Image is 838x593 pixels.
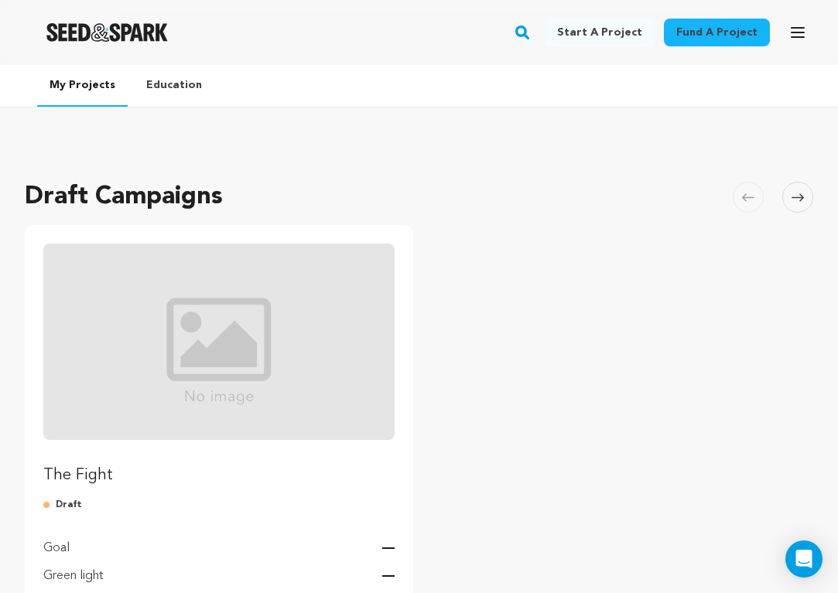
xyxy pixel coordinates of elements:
[382,567,395,585] p: —
[43,539,70,557] p: Goal
[25,179,223,216] h2: Draft Campaigns
[545,19,655,46] a: Start a project
[46,23,168,42] img: Seed&Spark Logo Dark Mode
[43,499,56,511] img: submitted-for-review.svg
[46,23,168,42] a: Seed&Spark Homepage
[37,65,128,107] a: My Projects
[43,465,395,486] p: The Fight
[785,540,823,578] div: Open Intercom Messenger
[43,567,104,585] p: Green light
[43,244,395,486] a: Fund The Fight
[664,19,770,46] a: Fund a project
[43,499,395,511] p: Draft
[134,65,214,105] a: Education
[382,539,395,557] p: —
